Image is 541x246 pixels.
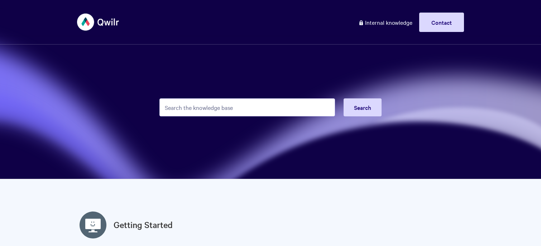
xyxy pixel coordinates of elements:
a: Getting Started [114,218,173,231]
button: Search [344,98,382,116]
img: Qwilr Help Center [77,9,120,36]
a: Internal knowledge [353,13,418,32]
a: Contact [419,13,464,32]
input: Search the knowledge base [159,98,335,116]
span: Search [354,103,371,111]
